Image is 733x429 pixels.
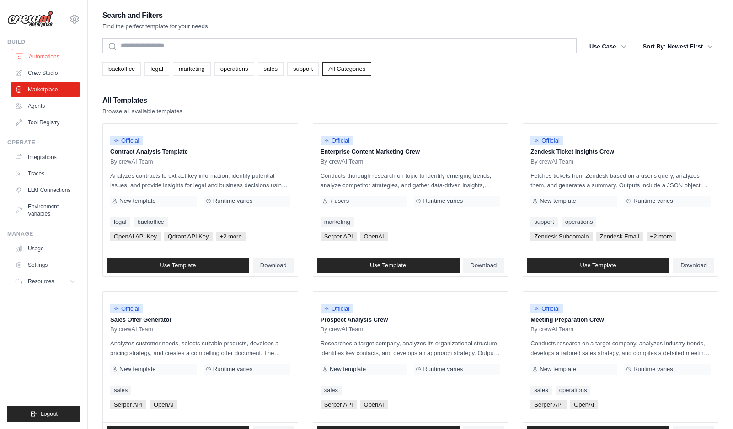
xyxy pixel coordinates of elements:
p: Conducts thorough research on topic to identify emerging trends, analyze competitor strategies, a... [321,171,501,190]
p: Conducts research on a target company, analyzes industry trends, develops a tailored sales strate... [530,339,711,358]
span: Runtime varies [213,365,253,373]
a: Automations [12,49,81,64]
a: sales [530,386,551,395]
span: By crewAI Team [321,158,364,165]
span: By crewAI Team [530,158,573,165]
a: Agents [11,99,80,113]
a: sales [110,386,131,395]
span: By crewAI Team [110,158,153,165]
span: OpenAI [360,232,388,241]
span: OpenAI API Key [110,232,161,241]
a: Traces [11,166,80,181]
p: Zendesk Ticket Insights Crew [530,147,711,156]
span: Resources [28,278,54,285]
span: Use Template [370,262,406,269]
a: operations [214,62,254,76]
button: Logout [7,406,80,422]
span: Official [110,136,143,145]
span: Official [321,136,353,145]
a: support [530,217,557,227]
a: Download [463,258,504,273]
span: By crewAI Team [110,326,153,333]
span: Qdrant API Key [164,232,213,241]
span: By crewAI Team [321,326,364,333]
span: +2 more [647,232,676,241]
a: Crew Studio [11,66,80,80]
p: Meeting Preparation Crew [530,315,711,324]
a: Use Template [527,258,669,273]
p: Analyzes customer needs, selects suitable products, develops a pricing strategy, and creates a co... [110,339,290,358]
span: Download [260,262,287,269]
span: Official [321,304,353,313]
span: Use Template [160,262,196,269]
span: By crewAI Team [530,326,573,333]
a: Download [253,258,294,273]
a: legal [110,217,130,227]
span: +2 more [216,232,246,241]
a: Usage [11,241,80,256]
span: Zendesk Email [596,232,643,241]
a: operations [562,217,597,227]
a: Settings [11,258,80,272]
a: Marketplace [11,82,80,97]
a: backoffice [102,62,141,76]
p: Fetches tickets from Zendesk based on a user's query, analyzes them, and generates a summary. Out... [530,171,711,190]
span: Zendesk Subdomain [530,232,592,241]
span: Logout [41,410,58,418]
span: Runtime varies [633,365,673,373]
a: legal [144,62,169,76]
span: Serper API [321,232,357,241]
a: All Categories [322,62,371,76]
a: Tool Registry [11,115,80,130]
p: Prospect Analysis Crew [321,315,501,324]
span: Official [530,304,563,313]
p: Find the perfect template for your needs [102,22,208,31]
button: Resources [11,274,80,289]
a: operations [556,386,591,395]
p: Enterprise Content Marketing Crew [321,147,501,156]
a: Environment Variables [11,199,80,221]
a: Use Template [317,258,460,273]
span: Runtime varies [423,197,463,205]
span: Runtime varies [213,197,253,205]
div: Manage [7,230,80,238]
a: sales [258,62,284,76]
span: New template [330,365,366,373]
a: Integrations [11,150,80,164]
a: LLM Connections [11,183,80,197]
span: Official [530,136,563,145]
p: Researches a target company, analyzes its organizational structure, identifies key contacts, and ... [321,339,501,358]
span: Official [110,304,143,313]
p: Contract Analysis Template [110,147,290,156]
p: Sales Offer Generator [110,315,290,324]
span: Use Template [580,262,616,269]
button: Use Case [584,38,632,55]
p: Browse all available templates [102,107,182,116]
span: 7 users [330,197,349,205]
div: Operate [7,139,80,146]
a: sales [321,386,342,395]
a: Download [673,258,714,273]
span: Serper API [321,400,357,409]
a: backoffice [134,217,167,227]
span: New template [540,197,576,205]
div: Build [7,38,80,46]
h2: All Templates [102,94,182,107]
a: marketing [173,62,211,76]
span: Serper API [530,400,567,409]
img: Logo [7,11,53,28]
span: New template [119,365,155,373]
span: Download [680,262,707,269]
p: Analyzes contracts to extract key information, identify potential issues, and provide insights fo... [110,171,290,190]
a: marketing [321,217,354,227]
span: OpenAI [360,400,388,409]
a: Use Template [107,258,249,273]
span: Runtime varies [633,197,673,205]
h2: Search and Filters [102,9,208,22]
span: New template [540,365,576,373]
span: Download [471,262,497,269]
span: Runtime varies [423,365,463,373]
span: Serper API [110,400,146,409]
button: Sort By: Newest First [637,38,718,55]
span: New template [119,197,155,205]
